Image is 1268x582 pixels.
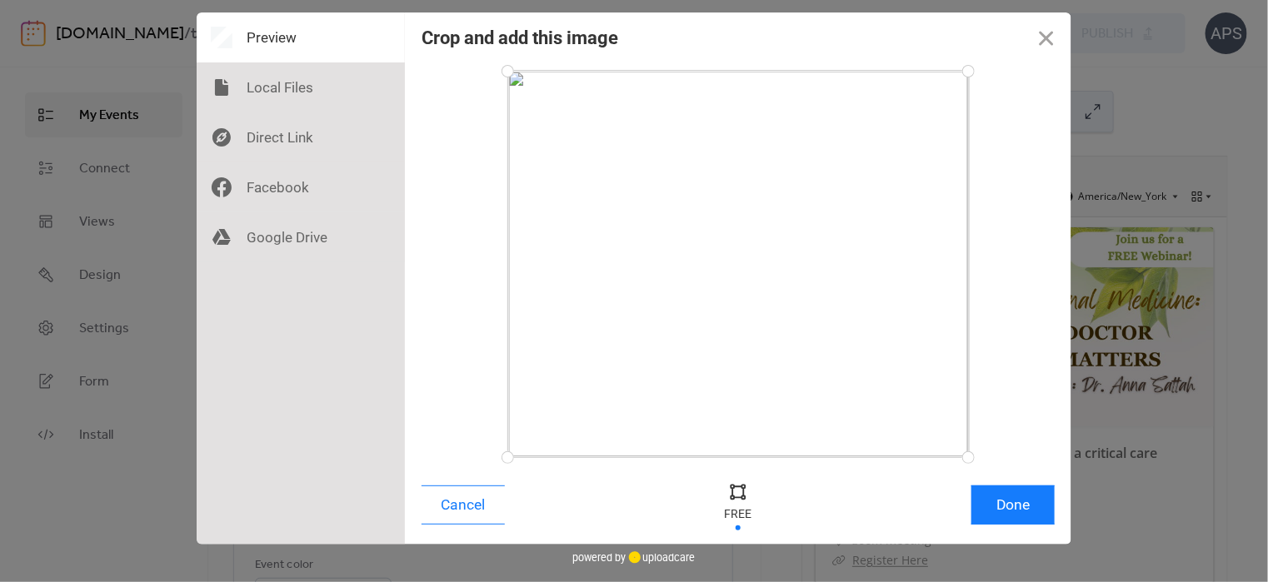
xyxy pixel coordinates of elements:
[573,545,696,570] div: powered by
[197,212,405,262] div: Google Drive
[197,162,405,212] div: Facebook
[1021,12,1071,62] button: Close
[197,112,405,162] div: Direct Link
[197,62,405,112] div: Local Files
[197,12,405,62] div: Preview
[422,27,618,48] div: Crop and add this image
[971,485,1055,525] button: Done
[422,485,505,525] button: Cancel
[627,551,696,564] a: uploadcare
